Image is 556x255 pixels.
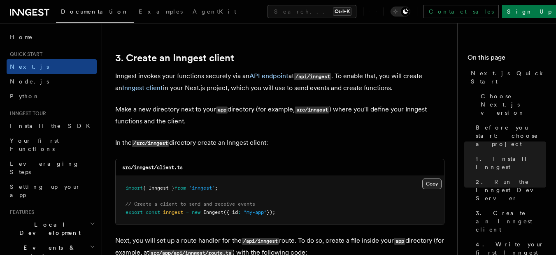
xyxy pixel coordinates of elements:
span: 1. Install Inngest [476,155,546,171]
code: app [394,238,405,245]
a: AgentKit [188,2,241,22]
span: const [146,209,160,215]
span: Your first Functions [10,137,59,152]
a: Choose Next.js version [477,89,546,120]
span: = [186,209,189,215]
a: Examples [134,2,188,22]
a: 2. Run the Inngest Dev Server [472,174,546,206]
span: Next.js Quick Start [471,69,546,86]
span: Features [7,209,34,216]
button: Toggle dark mode [391,7,410,16]
span: "inngest" [189,185,215,191]
code: src/inngest [295,107,329,114]
a: Next.js [7,59,97,74]
span: ; [215,185,218,191]
span: Documentation [61,8,129,15]
span: 2. Run the Inngest Dev Server [476,178,546,202]
span: Choose Next.js version [481,92,546,117]
a: Documentation [56,2,134,23]
button: Search...Ctrl+K [268,5,356,18]
span: Python [10,93,40,100]
button: Local Development [7,217,97,240]
a: 1. Install Inngest [472,151,546,174]
a: Next.js Quick Start [468,66,546,89]
span: AgentKit [193,8,236,15]
code: app [216,107,228,114]
a: Contact sales [423,5,499,18]
span: Setting up your app [10,183,81,198]
a: Leveraging Steps [7,156,97,179]
code: src/inngest/client.ts [122,165,183,170]
span: ({ id [223,209,238,215]
button: Copy [422,178,442,189]
span: 3. Create an Inngest client [476,209,546,234]
a: Setting up your app [7,179,97,202]
span: Node.js [10,78,49,85]
span: }); [267,209,275,215]
a: 3. Create an Inngest client [472,206,546,237]
span: Inngest tour [7,110,46,117]
span: Install the SDK [10,123,95,129]
span: new [192,209,200,215]
span: // Create a client to send and receive events [126,201,255,207]
code: /src/inngest [132,140,169,147]
span: : [238,209,241,215]
a: Python [7,89,97,104]
a: Inngest client [122,84,163,92]
p: Inngest invokes your functions securely via an at . To enable that, you will create an in your Ne... [115,70,444,94]
a: Home [7,30,97,44]
kbd: Ctrl+K [333,7,351,16]
a: Before you start: choose a project [472,120,546,151]
span: export [126,209,143,215]
span: Next.js [10,63,49,70]
span: { Inngest } [143,185,174,191]
span: "my-app" [244,209,267,215]
span: import [126,185,143,191]
code: /api/inngest [242,238,279,245]
span: inngest [163,209,183,215]
span: from [174,185,186,191]
a: Node.js [7,74,97,89]
p: In the directory create an Inngest client: [115,137,444,149]
a: Install the SDK [7,118,97,133]
span: Leveraging Steps [10,160,79,175]
h4: On this page [468,53,546,66]
code: /api/inngest [294,73,331,80]
span: Examples [139,8,183,15]
span: Home [10,33,33,41]
span: Quick start [7,51,42,58]
a: API endpoint [249,72,288,80]
p: Make a new directory next to your directory (for example, ) where you'll define your Inngest func... [115,104,444,127]
a: 3. Create an Inngest client [115,52,234,64]
a: Your first Functions [7,133,97,156]
span: Inngest [203,209,223,215]
span: Before you start: choose a project [476,123,546,148]
span: Local Development [7,220,90,237]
